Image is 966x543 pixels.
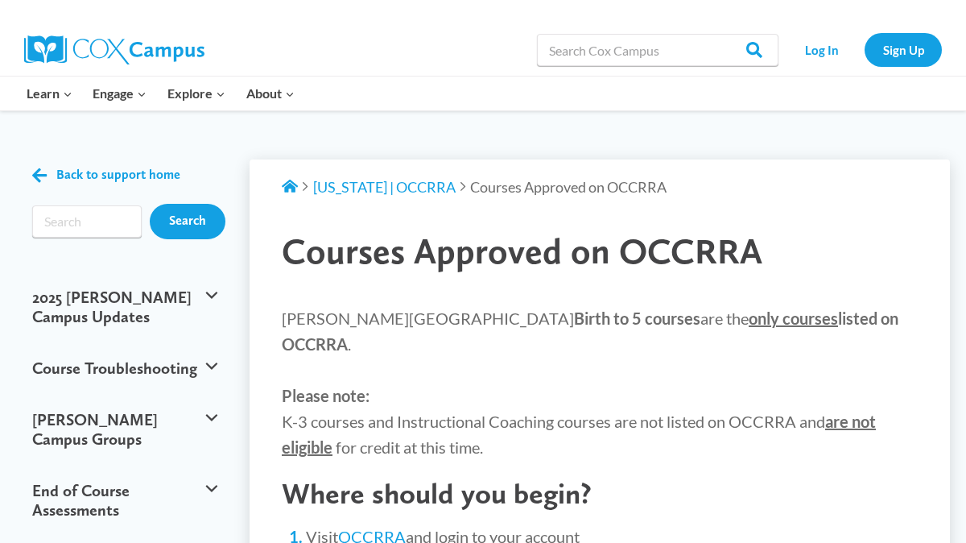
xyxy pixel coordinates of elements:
input: Search [150,204,225,239]
img: Cox Campus [24,35,204,64]
strong: Please note: [282,386,369,405]
button: Course Troubleshooting [24,342,225,394]
span: Learn [27,83,72,104]
button: [PERSON_NAME] Campus Groups [24,394,225,465]
form: Search form [32,205,142,238]
span: Courses Approved on OCCRRA [470,178,667,196]
button: 2025 [PERSON_NAME] Campus Updates [24,271,225,342]
input: Search Cox Campus [537,34,778,66]
nav: Primary Navigation [16,77,304,110]
strong: Birth to 5 courses [574,309,700,328]
button: End of Course Assessments [24,465,225,536]
span: Back to support home [56,168,180,183]
p: [PERSON_NAME][GEOGRAPHIC_DATA] are the . K-3 courses and Instructional Coaching courses are not l... [282,305,918,460]
a: Back to support home [32,164,180,187]
h2: Where should you begin? [282,476,918,511]
a: [US_STATE] | OCCRRA [313,178,456,196]
span: only courses [749,309,838,328]
span: Engage [93,83,147,104]
input: Search input [32,205,142,238]
nav: Secondary Navigation [786,33,942,66]
span: Explore [167,83,225,104]
a: Sign Up [865,33,942,66]
span: Courses Approved on OCCRRA [282,230,762,272]
a: Log In [786,33,857,66]
a: Support Home [282,178,298,196]
span: About [246,83,295,104]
